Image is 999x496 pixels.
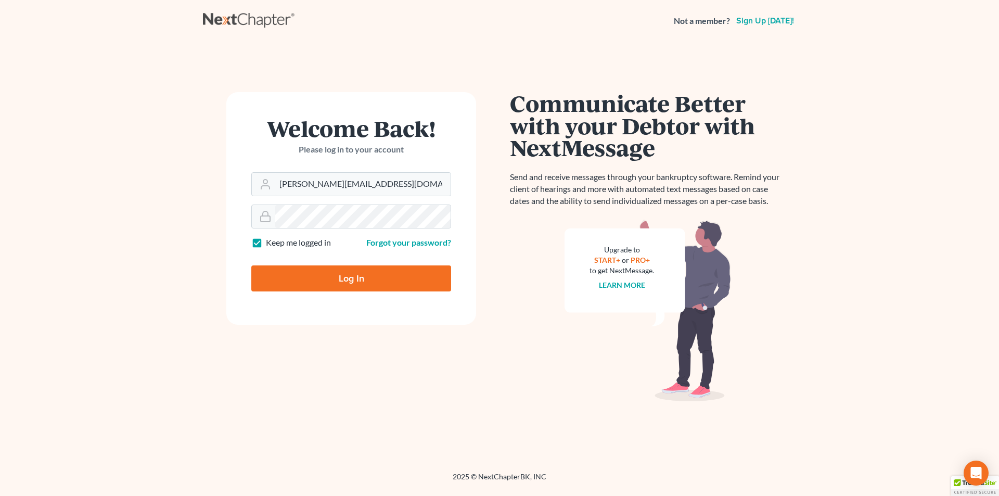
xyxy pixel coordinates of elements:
[599,281,645,289] a: Learn more
[275,173,451,196] input: Email Address
[266,237,331,249] label: Keep me logged in
[734,17,796,25] a: Sign up [DATE]!
[251,144,451,156] p: Please log in to your account
[510,171,786,207] p: Send and receive messages through your bankruptcy software. Remind your client of hearings and mo...
[631,256,650,264] a: PRO+
[590,265,654,276] div: to get NextMessage.
[366,237,451,247] a: Forgot your password?
[594,256,620,264] a: START+
[251,265,451,291] input: Log In
[951,476,999,496] div: TrustedSite Certified
[964,461,989,486] div: Open Intercom Messenger
[565,220,731,402] img: nextmessage_bg-59042aed3d76b12b5cd301f8e5b87938c9018125f34e5fa2b7a6b67550977c72.svg
[251,117,451,139] h1: Welcome Back!
[590,245,654,255] div: Upgrade to
[510,92,786,159] h1: Communicate Better with your Debtor with NextMessage
[674,15,730,27] strong: Not a member?
[203,472,796,490] div: 2025 © NextChapterBK, INC
[622,256,629,264] span: or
